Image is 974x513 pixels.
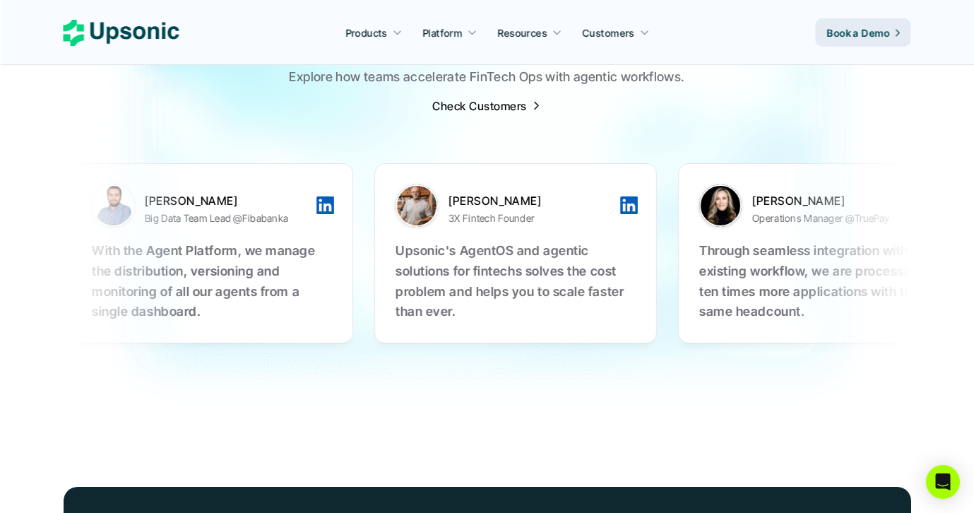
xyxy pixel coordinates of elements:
p: Through seamless integration with our existing workflow, we are processing ten times more applica... [699,241,939,322]
p: Resources [498,25,547,40]
a: Book a Demo [816,18,911,47]
p: Check Customers [432,98,526,114]
p: [PERSON_NAME] [449,193,618,208]
p: Big Data Team Lead @Fibabanka [145,209,288,227]
p: Customers [583,25,635,40]
p: [PERSON_NAME] [752,193,922,208]
a: Products [337,20,410,45]
p: Platform [422,25,462,40]
p: Upsonic's AgentOS and agentic solutions for fintechs solves the cost problem and helps you to sca... [396,241,636,322]
a: Check Customers [432,98,541,114]
div: Open Intercom Messenger [926,465,960,499]
p: With the Agent Platform, we manage the distribution, versioning and monitoring of all our agents ... [92,241,332,322]
p: Products [345,25,387,40]
p: 3X Fintech Founder [449,209,535,227]
p: Operations Manager @TruePay [752,209,890,227]
p: Book a Demo [827,25,890,40]
p: Explore how teams accelerate FinTech Ops with agentic workflows. [289,67,684,88]
p: [PERSON_NAME] [145,193,314,208]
